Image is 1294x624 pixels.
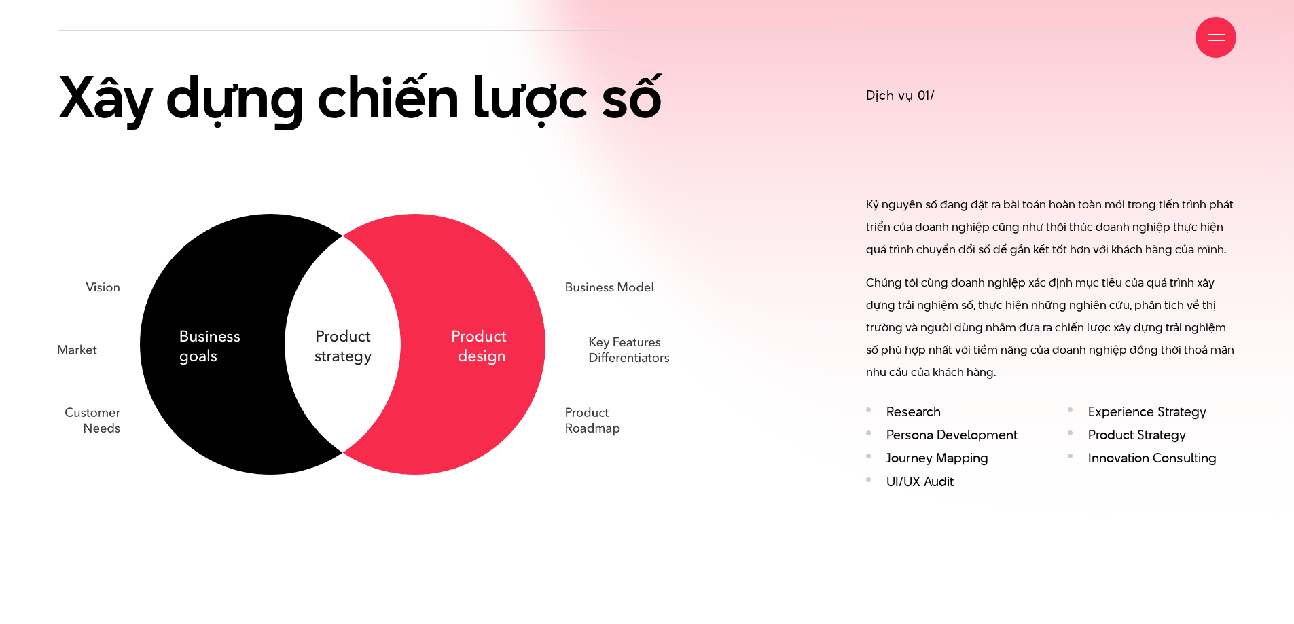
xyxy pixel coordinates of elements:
[866,86,1236,105] h3: Dịch vụ 01/
[1068,427,1236,443] li: Product Strategy
[866,450,1034,466] li: Journey Mapping
[58,65,669,129] h2: Xây dựn chiến lược số
[866,272,1236,384] p: Chúng tôi cùng doanh nghiệp xác định mục tiêu của quá trình xây dựng trải nghiệm số, thực hiện nh...
[866,427,1034,443] li: Persona Development
[1068,404,1236,420] li: Experience Strategy
[866,194,1236,261] p: Kỷ nguyên số đang đặt ra bài toán hoàn toàn mới trong tiến trình phát triển của doanh nghiệp cũng...
[270,56,305,137] en: g
[1068,450,1236,466] li: Innovation Consulting
[866,474,1034,490] li: UI/UX Audit
[866,404,1034,420] li: Research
